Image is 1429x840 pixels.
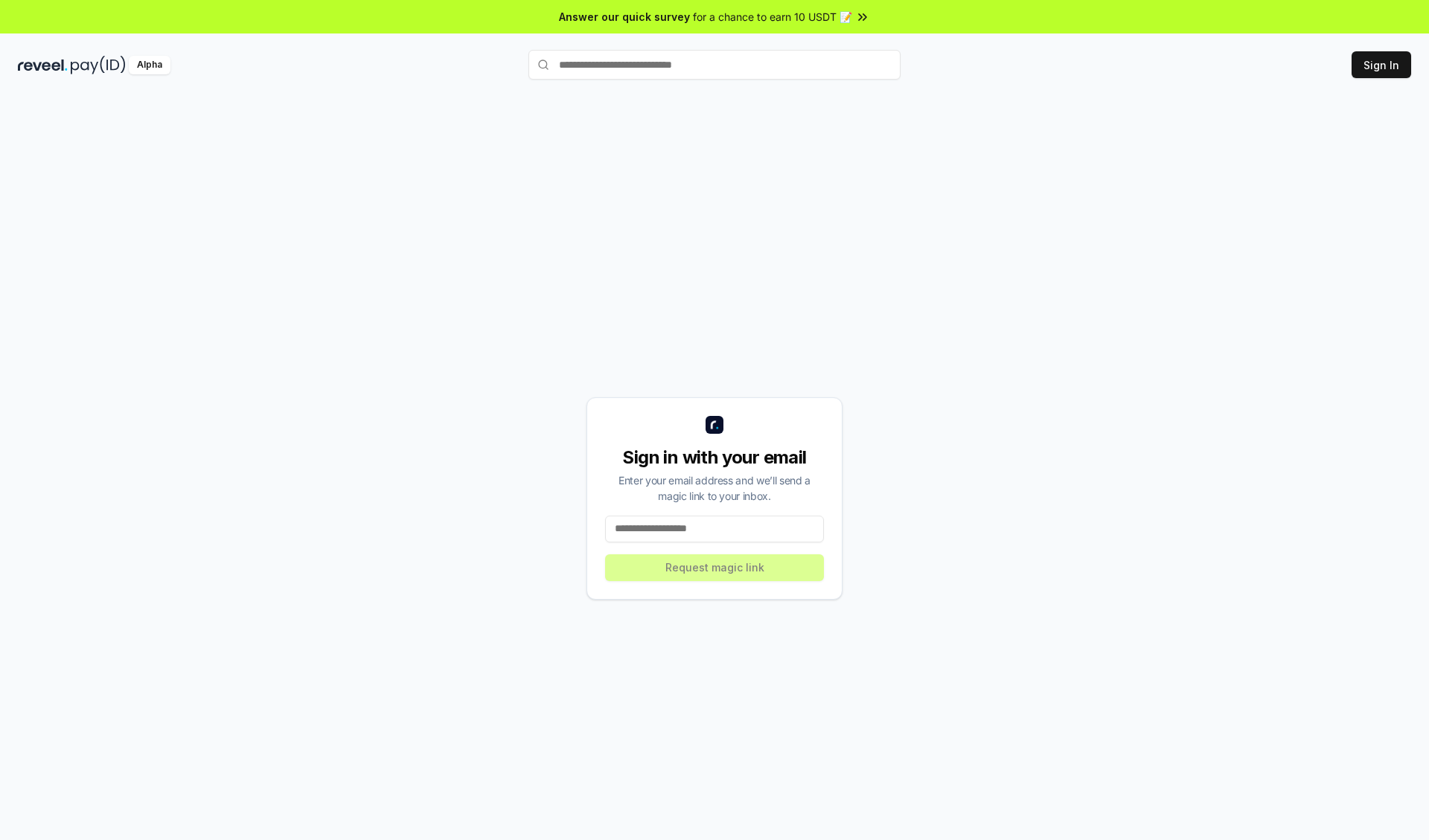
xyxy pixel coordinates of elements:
img: pay_id [71,56,126,74]
div: Enter your email address and we’ll send a magic link to your inbox. [605,472,824,504]
img: reveel_dark [18,56,68,74]
div: Sign in with your email [605,446,824,469]
img: logo_small [706,416,723,434]
button: Sign In [1352,51,1411,78]
span: Answer our quick survey [559,9,690,25]
div: Alpha [129,56,170,74]
span: for a chance to earn 10 USDT 📝 [693,9,852,25]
